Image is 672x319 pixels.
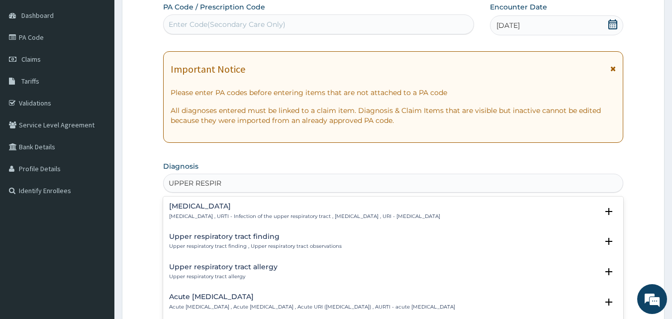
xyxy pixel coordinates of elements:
[169,293,455,301] h4: Acute [MEDICAL_DATA]
[171,64,245,75] h1: Important Notice
[169,243,342,250] p: Upper respiratory tract finding , Upper respiratory tract observations
[169,203,440,210] h4: [MEDICAL_DATA]
[169,233,342,240] h4: Upper respiratory tract finding
[21,11,54,20] span: Dashboard
[171,106,616,125] p: All diagnoses entered must be linked to a claim item. Diagnosis & Claim Items that are visible bu...
[171,88,616,98] p: Please enter PA codes before entering items that are not attached to a PA code
[58,96,137,197] span: We're online!
[169,19,286,29] div: Enter Code(Secondary Care Only)
[163,161,198,171] label: Diagnosis
[169,304,455,311] p: Acute [MEDICAL_DATA] , Acute [MEDICAL_DATA] , Acute URI ([MEDICAL_DATA]) , AURTI - acute [MEDICAL...
[163,5,187,29] div: Minimize live chat window
[496,20,520,30] span: [DATE]
[21,55,41,64] span: Claims
[603,296,615,308] i: open select status
[490,2,547,12] label: Encounter Date
[603,206,615,217] i: open select status
[603,266,615,278] i: open select status
[169,213,440,220] p: [MEDICAL_DATA] , URTI - Infection of the upper respiratory tract , [MEDICAL_DATA] , URI - [MEDICA...
[169,263,278,271] h4: Upper respiratory tract allergy
[163,2,265,12] label: PA Code / Prescription Code
[21,77,39,86] span: Tariffs
[169,273,278,280] p: Upper respiratory tract allergy
[18,50,40,75] img: d_794563401_company_1708531726252_794563401
[5,213,190,248] textarea: Type your message and hit 'Enter'
[603,235,615,247] i: open select status
[52,56,167,69] div: Chat with us now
